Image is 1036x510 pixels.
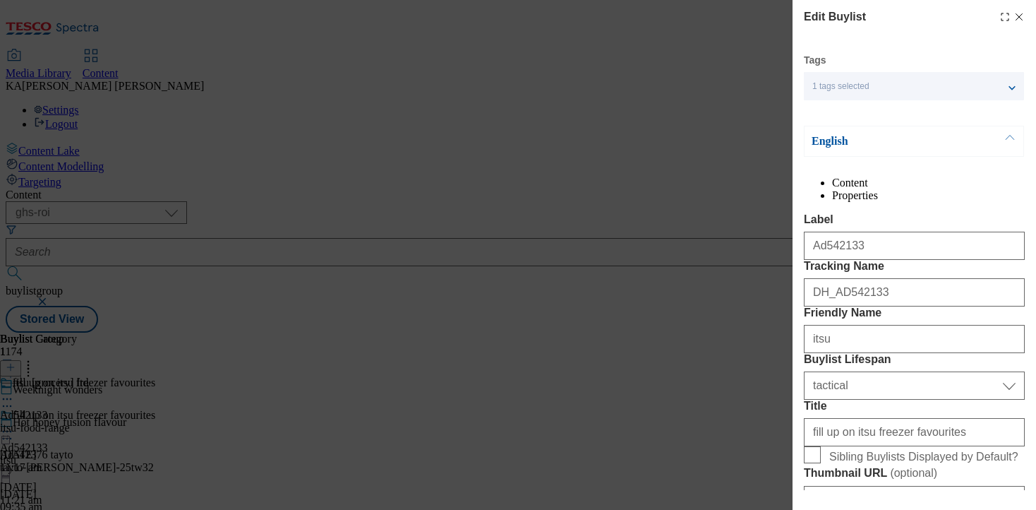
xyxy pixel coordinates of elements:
input: Enter Label [804,232,1025,260]
label: Title [804,400,1025,413]
label: Friendly Name [804,307,1025,319]
li: Properties [832,189,1025,202]
label: Tracking Name [804,260,1025,273]
input: Enter Tracking Name [804,278,1025,307]
button: 1 tags selected [804,72,1024,100]
p: English [812,134,960,148]
span: 1 tags selected [812,81,869,92]
input: Enter Friendly Name [804,325,1025,353]
label: Tags [804,57,826,64]
li: Content [832,177,1025,189]
h4: Edit Buylist [804,8,866,25]
label: Thumbnail URL [804,466,1025,480]
input: Enter Title [804,418,1025,446]
span: ( optional ) [890,467,937,479]
label: Buylist Lifespan [804,353,1025,366]
span: Sibling Buylists Displayed by Default? [829,451,1018,463]
label: Label [804,213,1025,226]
